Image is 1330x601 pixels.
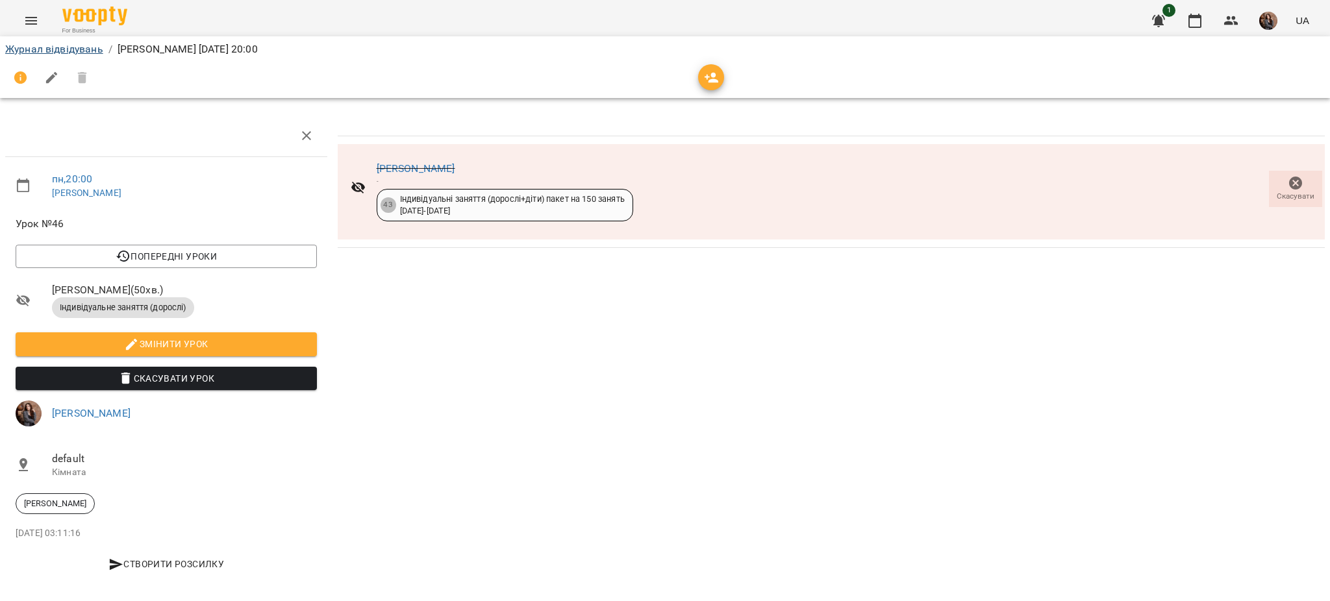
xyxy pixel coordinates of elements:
a: пн , 20:00 [52,173,92,185]
button: Створити розсилку [16,552,317,576]
span: For Business [62,27,127,35]
span: Створити розсилку [21,556,312,572]
div: - [377,177,633,185]
button: Menu [16,5,47,36]
span: Скасувати [1277,191,1314,202]
div: Індивідуальні заняття (дорослі+діти) пакет на 150 занять [DATE] - [DATE] [400,193,625,217]
a: [PERSON_NAME] [52,188,121,198]
p: Кімната [52,466,317,479]
span: Попередні уроки [26,249,307,264]
img: Voopty Logo [62,6,127,25]
img: 6c17d95c07e6703404428ddbc75e5e60.jpg [16,400,42,426]
div: 43 [381,197,396,213]
div: [PERSON_NAME] [16,493,95,514]
span: Скасувати Урок [26,371,307,386]
img: 6c17d95c07e6703404428ddbc75e5e60.jpg [1259,12,1277,30]
button: Скасувати [1269,171,1322,207]
span: Урок №46 [16,216,317,232]
button: Змінити урок [16,332,317,356]
span: [PERSON_NAME] ( 50 хв. ) [52,282,317,298]
span: default [52,451,317,467]
button: Скасувати Урок [16,367,317,390]
span: UA [1296,14,1309,27]
p: [DATE] 03:11:16 [16,527,317,540]
button: UA [1290,8,1314,32]
nav: breadcrumb [5,42,1325,57]
span: Змінити урок [26,336,307,352]
a: Журнал відвідувань [5,43,103,55]
button: Попередні уроки [16,245,317,268]
span: [PERSON_NAME] [16,498,94,509]
p: [PERSON_NAME] [DATE] 20:00 [118,42,258,57]
span: Індивідуальне заняття (дорослі) [52,302,194,313]
span: 1 [1162,4,1175,17]
a: [PERSON_NAME] [377,162,455,175]
li: / [108,42,112,57]
a: [PERSON_NAME] [52,407,131,419]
